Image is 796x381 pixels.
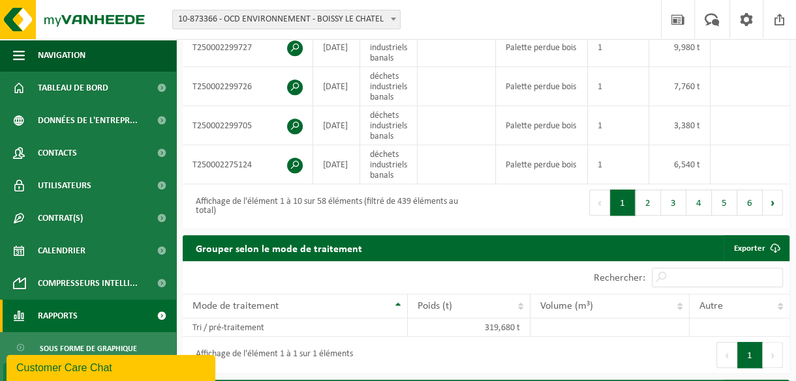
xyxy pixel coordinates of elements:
span: Poids (t) [418,301,452,311]
iframe: chat widget [7,352,218,381]
span: 10-873366 - OCD ENVIRONNEMENT - BOISSY LE CHATEL [172,10,401,29]
span: Compresseurs intelli... [38,267,138,300]
span: Données de l'entrepr... [38,104,138,137]
td: 1 [588,67,649,106]
td: 319,680 t [408,318,530,337]
td: 7,760 t [649,67,711,106]
span: Tableau de bord [38,72,108,104]
td: T250002299705 [183,106,313,145]
td: T250002299726 [183,67,313,106]
span: Calendrier [38,234,85,267]
td: Palette perdue bois [496,145,588,184]
button: 2 [635,190,661,216]
td: déchets industriels banals [360,67,418,106]
td: [DATE] [313,145,360,184]
td: déchets industriels banals [360,145,418,184]
td: déchets industriels banals [360,106,418,145]
td: [DATE] [313,67,360,106]
td: [DATE] [313,106,360,145]
div: Affichage de l'élément 1 à 10 sur 58 éléments (filtré de 439 éléments au total) [189,191,480,222]
span: Autre [699,301,723,311]
span: Navigation [38,39,85,72]
td: déchets industriels banals [360,28,418,67]
td: Tri / pré-traitement [183,318,408,337]
a: Sous forme de graphique [3,335,173,360]
span: Utilisateurs [38,169,91,202]
button: Previous [716,342,737,368]
td: 9,980 t [649,28,711,67]
span: Mode de traitement [192,301,279,311]
label: Rechercher: [594,273,645,283]
div: Affichage de l'élément 1 à 1 sur 1 éléments [189,343,353,367]
td: T250002299727 [183,28,313,67]
td: 1 [588,28,649,67]
td: 3,380 t [649,106,711,145]
span: Rapports [38,300,78,332]
td: 1 [588,145,649,184]
span: Contrat(s) [38,202,83,234]
td: 6,540 t [649,145,711,184]
td: Palette perdue bois [496,67,588,106]
td: Palette perdue bois [496,106,588,145]
span: Sous forme de graphique [40,336,137,361]
h2: Grouper selon le mode de traitement [183,235,375,261]
a: Exporter [724,235,788,261]
button: Next [763,342,783,368]
td: T250002275124 [183,145,313,184]
button: 1 [737,342,763,368]
td: 1 [588,106,649,145]
span: 10-873366 - OCD ENVIRONNEMENT - BOISSY LE CHATEL [173,10,400,29]
td: Palette perdue bois [496,28,588,67]
button: 4 [686,190,712,216]
span: Volume (m³) [540,301,593,311]
td: [DATE] [313,28,360,67]
button: 3 [661,190,686,216]
span: Contacts [38,137,77,169]
button: Previous [589,190,610,216]
button: 5 [712,190,737,216]
button: 6 [737,190,763,216]
button: 1 [610,190,635,216]
button: Next [763,190,783,216]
